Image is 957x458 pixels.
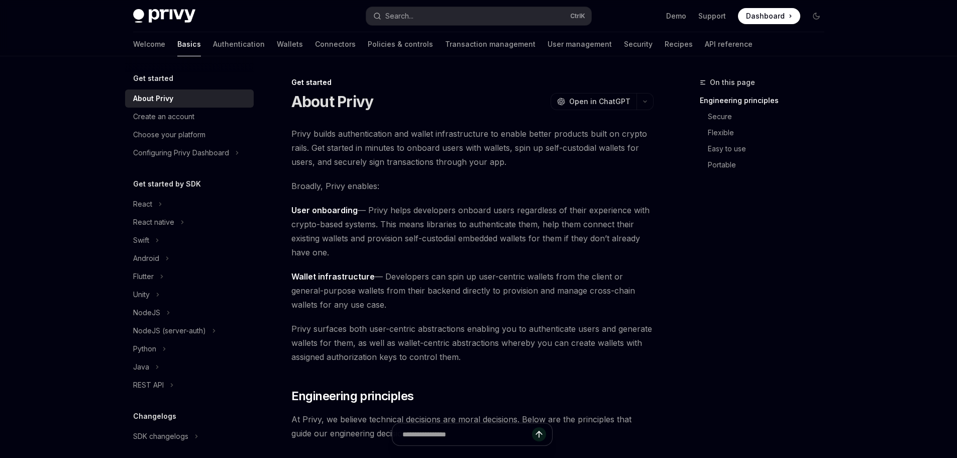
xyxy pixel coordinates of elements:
[291,203,654,259] span: — Privy helps developers onboard users regardless of their experience with crypto-based systems. ...
[532,427,546,441] button: Send message
[291,93,374,111] h1: About Privy
[133,410,176,422] h5: Changelogs
[125,89,254,108] a: About Privy
[133,9,195,23] img: dark logo
[570,12,585,20] span: Ctrl K
[738,8,800,24] a: Dashboard
[133,147,229,159] div: Configuring Privy Dashboard
[708,157,832,173] a: Portable
[808,8,824,24] button: Toggle dark mode
[133,234,149,246] div: Swift
[291,412,654,440] span: At Privy, we believe technical decisions are moral decisions. Below are the principles that guide...
[548,32,612,56] a: User management
[133,93,173,105] div: About Privy
[291,271,375,282] strong: Wallet infrastructure
[133,325,206,337] div: NodeJS (server-auth)
[291,388,414,404] span: Engineering principles
[291,205,358,215] strong: User onboarding
[291,269,654,312] span: — Developers can spin up user-centric wallets from the client or general-purpose wallets from the...
[366,7,591,25] button: Search...CtrlK
[133,270,154,283] div: Flutter
[133,430,188,442] div: SDK changelogs
[624,32,653,56] a: Security
[133,343,156,355] div: Python
[177,32,201,56] a: Basics
[666,11,686,21] a: Demo
[710,76,755,88] span: On this page
[125,108,254,126] a: Create an account
[315,32,356,56] a: Connectors
[213,32,265,56] a: Authentication
[569,97,630,107] span: Open in ChatGPT
[291,322,654,364] span: Privy surfaces both user-centric abstractions enabling you to authenticate users and generate wal...
[551,93,636,110] button: Open in ChatGPT
[125,126,254,144] a: Choose your platform
[708,125,832,141] a: Flexible
[277,32,303,56] a: Wallets
[133,111,194,123] div: Create an account
[665,32,693,56] a: Recipes
[133,72,173,84] h5: Get started
[291,179,654,193] span: Broadly, Privy enables:
[133,32,165,56] a: Welcome
[133,307,160,319] div: NodeJS
[133,129,205,141] div: Choose your platform
[700,93,832,109] a: Engineering principles
[133,178,201,190] h5: Get started by SDK
[708,109,832,125] a: Secure
[291,127,654,169] span: Privy builds authentication and wallet infrastructure to enable better products built on crypto r...
[698,11,726,21] a: Support
[368,32,433,56] a: Policies & controls
[133,289,150,301] div: Unity
[133,379,164,391] div: REST API
[133,198,152,210] div: React
[133,252,159,264] div: Android
[133,216,174,228] div: React native
[445,32,536,56] a: Transaction management
[705,32,753,56] a: API reference
[133,361,149,373] div: Java
[708,141,832,157] a: Easy to use
[746,11,785,21] span: Dashboard
[291,77,654,87] div: Get started
[385,10,413,22] div: Search...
